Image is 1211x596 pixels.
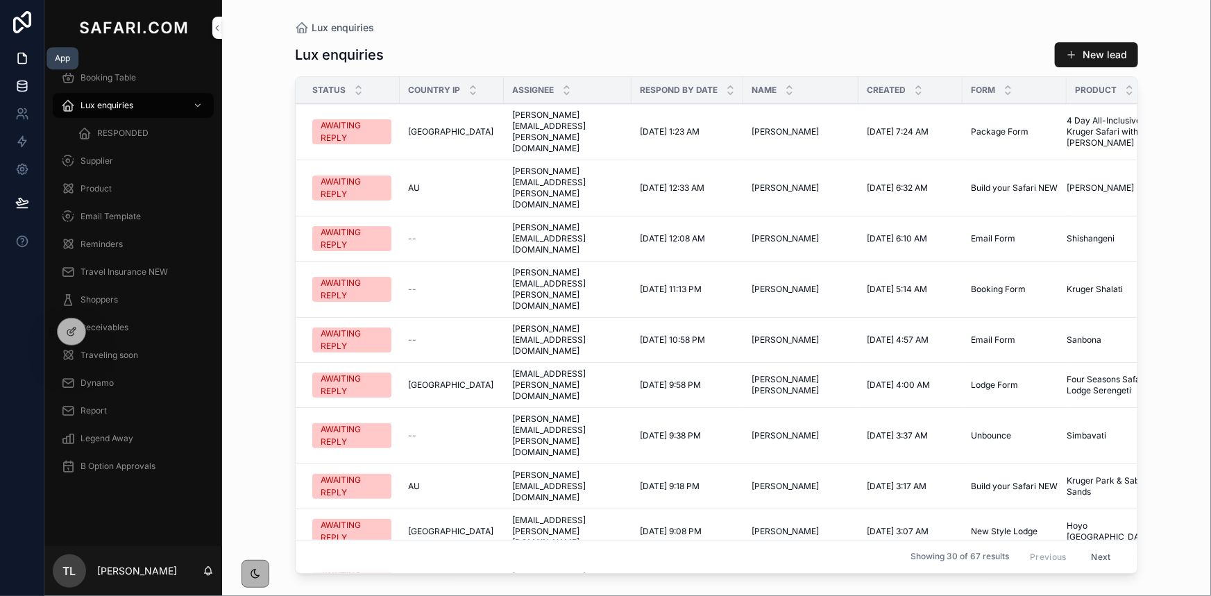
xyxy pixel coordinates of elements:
[971,334,1015,346] span: Email Form
[752,430,819,441] span: [PERSON_NAME]
[408,284,496,295] a: --
[512,515,623,548] a: [EMAIL_ADDRESS][PERSON_NAME][DOMAIN_NAME]
[1067,115,1165,148] a: 4 Day All-Inclusive Kruger Safari with [PERSON_NAME]
[640,182,704,194] span: [DATE] 12:33 AM
[640,481,700,492] span: [DATE] 9:18 PM
[752,430,850,441] a: [PERSON_NAME]
[640,182,735,194] a: [DATE] 12:33 AM
[911,552,1009,563] span: Showing 30 of 67 results
[1067,284,1165,295] a: Kruger Shalati
[752,284,819,295] span: [PERSON_NAME]
[512,368,623,402] a: [EMAIL_ADDRESS][PERSON_NAME][DOMAIN_NAME]
[408,526,493,537] span: [GEOGRAPHIC_DATA]
[867,233,927,244] span: [DATE] 6:10 AM
[1067,334,1165,346] a: Sanbona
[408,182,420,194] span: AU
[640,430,735,441] a: [DATE] 9:38 PM
[321,176,383,201] div: AWAITING REPLY
[867,380,930,391] span: [DATE] 4:00 AM
[640,85,718,96] span: Respond by date
[512,267,623,312] span: [PERSON_NAME][EMAIL_ADDRESS][PERSON_NAME][DOMAIN_NAME]
[640,334,735,346] a: [DATE] 10:58 PM
[1067,182,1165,194] a: [PERSON_NAME]
[752,334,850,346] a: [PERSON_NAME]
[752,182,819,194] span: [PERSON_NAME]
[1082,546,1121,568] button: Next
[640,526,735,537] a: [DATE] 9:08 PM
[752,374,850,396] a: [PERSON_NAME] [PERSON_NAME]
[53,287,214,312] a: Shoppers
[752,481,850,492] a: [PERSON_NAME]
[867,430,954,441] a: [DATE] 3:37 AM
[971,182,1058,194] span: Build your Safari NEW
[97,128,149,139] span: RESPONDED
[752,526,819,537] span: [PERSON_NAME]
[81,294,118,305] span: Shoppers
[971,526,1058,537] a: New Style Lodge
[640,233,735,244] a: [DATE] 12:08 AM
[971,126,1058,137] a: Package Form
[867,526,954,537] a: [DATE] 3:07 AM
[512,110,623,154] a: [PERSON_NAME][EMAIL_ADDRESS][PERSON_NAME][DOMAIN_NAME]
[312,85,346,96] span: Status
[1067,182,1134,194] span: [PERSON_NAME]
[867,334,929,346] span: [DATE] 4:57 AM
[867,126,954,137] a: [DATE] 7:24 AM
[867,284,954,295] a: [DATE] 5:14 AM
[1067,475,1165,497] a: Kruger Park & Sabi Sands
[971,182,1058,194] a: Build your Safari NEW
[640,334,705,346] span: [DATE] 10:58 PM
[81,211,141,222] span: Email Template
[752,481,819,492] span: [PERSON_NAME]
[408,126,496,137] a: [GEOGRAPHIC_DATA]
[640,380,701,391] span: [DATE] 9:58 PM
[971,126,1028,137] span: Package Form
[408,334,416,346] span: --
[971,85,995,96] span: Form
[81,350,138,361] span: Traveling soon
[312,423,391,448] a: AWAITING REPLY
[971,481,1058,492] span: Build your Safari NEW
[321,474,383,499] div: AWAITING REPLY
[53,343,214,368] a: Traveling soon
[53,176,214,201] a: Product
[1055,42,1138,67] button: New lead
[512,166,623,210] a: [PERSON_NAME][EMAIL_ADDRESS][PERSON_NAME][DOMAIN_NAME]
[640,126,735,137] a: [DATE] 1:23 AM
[752,233,819,244] span: [PERSON_NAME]
[53,65,214,90] a: Booking Table
[321,119,383,144] div: AWAITING REPLY
[321,519,383,544] div: AWAITING REPLY
[76,17,190,39] img: App logo
[867,182,928,194] span: [DATE] 6:32 AM
[1067,374,1165,396] a: Four Seasons Safari Lodge Serengeti
[53,259,214,284] a: Travel Insurance NEW
[867,334,954,346] a: [DATE] 4:57 AM
[512,414,623,458] a: [PERSON_NAME][EMAIL_ADDRESS][PERSON_NAME][DOMAIN_NAME]
[1067,430,1165,441] a: Simbavati
[321,373,383,398] div: AWAITING REPLY
[971,334,1058,346] a: Email Form
[971,233,1015,244] span: Email Form
[512,323,623,357] a: [PERSON_NAME][EMAIL_ADDRESS][DOMAIN_NAME]
[752,233,850,244] a: [PERSON_NAME]
[640,481,735,492] a: [DATE] 9:18 PM
[1067,233,1165,244] a: Shishangeni
[312,327,391,352] a: AWAITING REPLY
[408,380,496,391] a: [GEOGRAPHIC_DATA]
[867,284,927,295] span: [DATE] 5:14 AM
[53,204,214,229] a: Email Template
[752,334,819,346] span: [PERSON_NAME]
[512,85,554,96] span: Assignee
[81,461,155,472] span: B Option Approvals
[512,222,623,255] span: [PERSON_NAME][EMAIL_ADDRESS][DOMAIN_NAME]
[69,121,214,146] a: RESPONDED
[971,284,1026,295] span: Booking Form
[1067,233,1115,244] span: Shishangeni
[81,322,128,333] span: Receivables
[867,126,929,137] span: [DATE] 7:24 AM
